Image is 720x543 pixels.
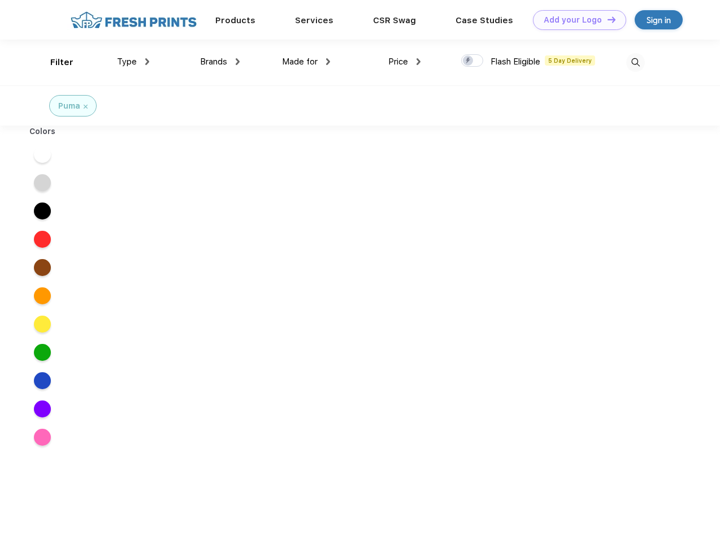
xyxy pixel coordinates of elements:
[373,15,416,25] a: CSR Swag
[388,57,408,67] span: Price
[145,58,149,65] img: dropdown.png
[647,14,671,27] div: Sign in
[326,58,330,65] img: dropdown.png
[67,10,200,30] img: fo%20logo%202.webp
[417,58,420,65] img: dropdown.png
[50,56,73,69] div: Filter
[635,10,683,29] a: Sign in
[84,105,88,109] img: filter_cancel.svg
[608,16,615,23] img: DT
[236,58,240,65] img: dropdown.png
[117,57,137,67] span: Type
[200,57,227,67] span: Brands
[491,57,540,67] span: Flash Eligible
[21,126,64,137] div: Colors
[58,100,80,112] div: Puma
[295,15,333,25] a: Services
[626,53,645,72] img: desktop_search.svg
[282,57,318,67] span: Made for
[544,15,602,25] div: Add your Logo
[545,55,595,66] span: 5 Day Delivery
[215,15,255,25] a: Products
